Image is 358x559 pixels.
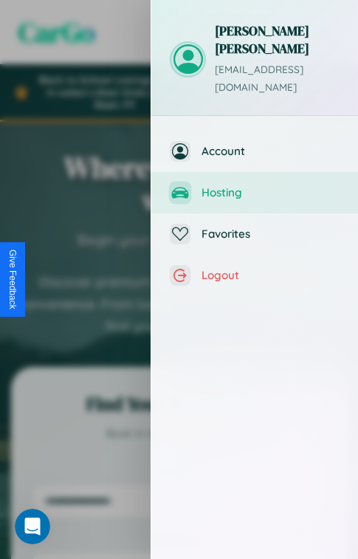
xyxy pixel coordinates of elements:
p: [EMAIL_ADDRESS][DOMAIN_NAME] [215,61,340,97]
span: Favorites [202,227,340,241]
iframe: Intercom live chat [15,509,50,544]
span: Logout [202,268,340,282]
button: Account [151,131,358,172]
span: Account [202,144,340,158]
h3: [PERSON_NAME] [PERSON_NAME] [215,22,340,58]
button: Hosting [151,172,358,213]
button: Logout [151,255,358,296]
span: Hosting [202,185,340,199]
button: Favorites [151,213,358,255]
div: Give Feedback [7,250,18,309]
